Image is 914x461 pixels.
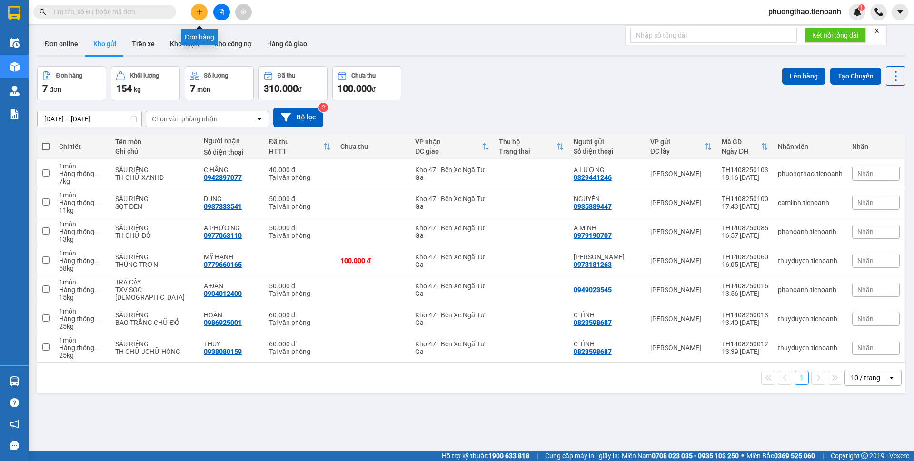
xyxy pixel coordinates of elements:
button: Hàng đã giao [259,32,315,55]
span: món [197,86,210,93]
div: C PHƯƠNG [574,253,641,261]
div: 1 món [59,249,106,257]
button: Số lượng7món [185,66,254,100]
div: 17:43 [DATE] [722,203,768,210]
div: 0779660165 [204,261,242,268]
div: [PERSON_NAME] [650,315,712,323]
span: copyright [861,452,868,459]
span: Miền Nam [622,451,739,461]
span: close [874,28,880,34]
input: Select a date range. [38,111,141,127]
span: kg [134,86,141,93]
th: Toggle SortBy [264,134,336,159]
div: Hàng thông thường [59,344,106,352]
svg: open [888,374,895,382]
span: ĐC: Ngã 3 Easim ,[GEOGRAPHIC_DATA] [4,46,51,56]
div: DUNG [204,195,259,203]
span: ĐT: 0903515330 [72,58,105,63]
div: Số điện thoại [574,147,641,155]
div: 0986925001 [204,319,242,326]
div: C HẰNG [204,166,259,174]
strong: NHẬN HÀNG NHANH - GIAO TỐC HÀNH [37,16,132,22]
img: icon-new-feature [853,8,862,16]
span: CTY TNHH DLVT TIẾN OANH [35,5,133,14]
span: ... [94,286,100,294]
button: Tạo Chuyến [830,68,881,85]
img: logo-vxr [8,6,20,20]
strong: 0708 023 035 - 0935 103 250 [652,452,739,460]
div: [PERSON_NAME] [650,199,712,206]
span: ĐT:0905 22 58 58 [4,58,39,63]
div: Ngày ĐH [722,147,761,155]
div: THÙNG TRƠN [115,261,194,268]
span: 310.000 [264,83,298,94]
div: TH1408250016 [722,282,768,290]
div: Nhãn [852,143,900,150]
div: phanoanh.tienoanh [778,286,843,294]
div: HTTT [269,147,324,155]
div: SẦU RIÊNG [115,224,194,232]
span: message [10,441,19,450]
div: thuyduyen.tienoanh [778,315,843,323]
span: Kết nối tổng đài [812,30,858,40]
div: ĐC lấy [650,147,705,155]
button: Lên hàng [782,68,825,85]
span: Nhãn [857,199,874,206]
div: phanoanh.tienoanh [778,228,843,235]
span: | [822,451,824,461]
input: Nhập số tổng đài [630,28,797,43]
div: Kho 47 - Bến Xe Ngã Tư Ga [415,282,489,297]
div: Thu hộ [499,138,556,146]
span: VP Nhận: Kho 47 - Bến Xe Ngã Tư Ga [72,34,138,44]
div: Trạng thái [499,147,556,155]
span: ... [94,257,100,265]
div: 0823598687 [574,319,612,326]
strong: 1900 633 818 [488,452,529,460]
div: Kho 47 - Bến Xe Ngã Tư Ga [415,340,489,355]
div: 16:05 [DATE] [722,261,768,268]
div: BAO TRẮNG CHỮ ĐỎ [115,319,194,326]
div: Chưa thu [340,143,406,150]
div: TH1408250103 [722,166,768,174]
div: Khối lượng [130,72,159,79]
button: Chưa thu100.000đ [332,66,401,100]
button: Đơn online [37,32,86,55]
div: 13 kg [59,235,106,243]
div: 60.000 đ [269,340,331,348]
span: Nhãn [857,170,874,177]
div: 58 kg [59,265,106,272]
div: Tên món [115,138,194,146]
div: Tại văn phòng [269,290,331,297]
img: warehouse-icon [10,86,20,96]
div: 13:39 [DATE] [722,348,768,355]
th: Toggle SortBy [494,134,569,159]
span: đ [298,86,302,93]
img: warehouse-icon [10,62,20,72]
div: 50.000 đ [269,224,331,232]
div: TH1408250012 [722,340,768,348]
img: warehouse-icon [10,376,20,386]
div: Kho 47 - Bến Xe Ngã Tư Ga [415,195,489,210]
div: Tại văn phòng [269,232,331,239]
div: Hàng thông thường [59,315,106,323]
img: logo [4,6,28,30]
img: phone-icon [874,8,883,16]
span: 7 [190,83,195,94]
span: file-add [218,9,225,15]
div: 18:16 [DATE] [722,174,768,181]
div: 7 kg [59,177,106,185]
div: SẦU RIÊNG [115,253,194,261]
div: C TÌNH [574,340,641,348]
div: 0973181263 [574,261,612,268]
div: 0329441246 [574,174,612,181]
div: [PERSON_NAME] [650,257,712,265]
div: thuyduyen.tienoanh [778,344,843,352]
div: A ĐẢN [204,282,259,290]
span: 100.000 [338,83,372,94]
div: 100.000 đ [340,257,406,265]
div: TH1408250085 [722,224,768,232]
div: [PERSON_NAME] [650,170,712,177]
div: TH1408250060 [722,253,768,261]
span: search [40,9,46,15]
div: TRÁ CÂY [115,278,194,286]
